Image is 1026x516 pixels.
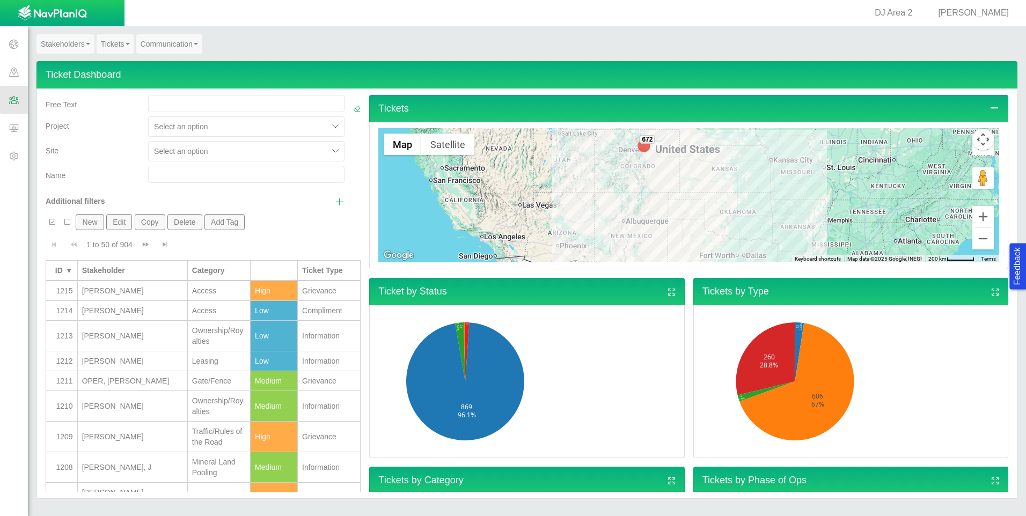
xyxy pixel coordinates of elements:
[82,487,183,508] div: [PERSON_NAME], [PERSON_NAME] E
[255,401,293,411] div: Medium
[251,452,298,483] td: Medium
[298,321,361,351] td: Information
[938,8,1009,17] span: [PERSON_NAME]
[298,391,361,422] td: Information
[50,356,73,366] div: 1212
[255,305,293,316] div: Low
[255,375,293,386] div: Medium
[46,391,78,422] td: 1210
[192,426,246,447] div: Traffic/Rules of the Road
[156,234,173,255] button: Go to last page
[82,431,183,442] div: [PERSON_NAME]
[298,371,361,391] td: Grievance
[302,356,356,366] div: Information
[36,61,1017,89] h4: Ticket Dashboard
[46,452,78,483] td: 1208
[188,281,251,301] td: Access
[335,196,345,209] a: Show additional filters
[302,285,356,296] div: Grievance
[192,456,246,478] div: Mineral Land Pooling
[78,260,188,281] th: Stakeholder
[972,129,994,150] button: Map camera controls
[302,462,356,473] div: Information
[255,462,293,473] div: Medium
[46,187,140,207] div: Additional filters
[50,375,73,386] div: 1211
[46,301,78,321] td: 1214
[298,483,361,513] td: Grievance
[302,401,356,411] div: Information
[78,483,188,513] td: KESTER MICHAEL E, KESTER LAURETTE E
[50,330,73,341] div: 1213
[192,395,246,417] div: Ownership/Royalties
[251,351,298,371] td: Low
[46,281,78,301] td: 1215
[251,281,298,301] td: High
[137,234,154,255] button: Go to next page
[255,431,293,442] div: High
[972,206,994,227] button: Zoom in
[78,301,188,321] td: Baladez, Seth
[298,422,361,452] td: Grievance
[251,483,298,513] td: High
[972,228,994,249] button: Zoom out
[50,265,63,276] div: ID
[302,431,356,442] div: Grievance
[251,301,298,321] td: Low
[136,34,202,54] a: Communication
[82,356,183,366] div: [PERSON_NAME]
[298,281,361,301] td: Grievance
[972,167,994,189] button: Drag Pegman onto the map to open Street View
[50,462,73,473] div: 1208
[847,256,922,262] span: Map data ©2025 Google, INEGI
[188,321,251,351] td: Ownership/Royalties
[188,483,251,513] td: Noise
[97,34,134,54] a: Tickets
[46,483,78,513] td: 1207
[302,305,356,316] div: Compliment
[188,391,251,422] td: Ownership/Royalties
[255,356,293,366] div: Low
[188,371,251,391] td: Gate/Fence
[82,239,137,254] div: 1 to 50 of 904
[46,234,361,255] div: Pagination
[82,462,183,473] div: [PERSON_NAME], J
[192,375,246,386] div: Gate/Fence
[78,351,188,371] td: RICE, RICK
[46,422,78,452] td: 1209
[46,197,105,205] span: Additional filters
[192,285,246,296] div: Access
[369,467,684,494] h4: Tickets by Category
[46,171,65,180] span: Name
[46,371,78,391] td: 1211
[188,301,251,321] td: Access
[991,475,1000,488] a: View full screen
[50,285,73,296] div: 1215
[795,255,841,263] button: Keyboard shortcuts
[925,7,1013,19] div: [PERSON_NAME]
[251,422,298,452] td: High
[192,356,246,366] div: Leasing
[693,467,1008,494] h4: Tickets by Phase of Ops
[302,375,356,386] div: Grievance
[50,401,73,411] div: 1210
[188,260,251,281] th: Category
[50,305,73,316] div: 1214
[640,135,655,144] div: 672
[78,452,188,483] td: Moody, J
[76,214,104,230] button: New
[78,281,188,301] td: Spratte, Amie
[18,5,87,22] img: UrbanGroupSolutionsTheme$USG_Images$logo.png
[693,278,1008,305] h4: Tickets by Type
[925,255,978,262] button: Map Scale: 200 km per 48 pixels
[251,321,298,351] td: Low
[46,351,78,371] td: 1212
[255,285,293,296] div: High
[82,330,183,341] div: [PERSON_NAME]
[255,330,293,341] div: Low
[167,214,202,230] button: Delete
[251,371,298,391] td: Medium
[192,265,246,276] div: Category
[381,248,416,262] img: Google
[192,325,246,347] div: Ownership/Royalties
